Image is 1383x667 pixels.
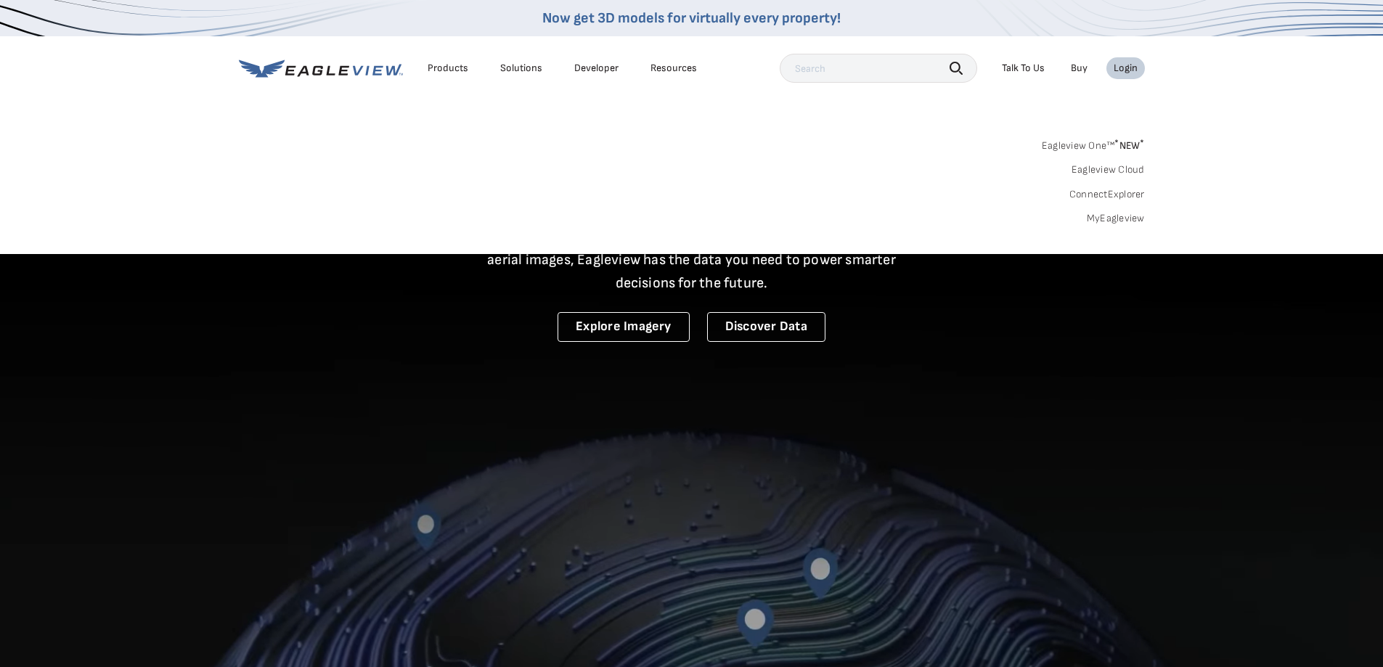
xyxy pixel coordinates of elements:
a: Buy [1071,62,1088,75]
div: Talk To Us [1002,62,1045,75]
a: Eagleview One™*NEW* [1042,135,1145,152]
p: A new era starts here. Built on more than 3.5 billion high-resolution aerial images, Eagleview ha... [470,225,914,295]
div: Resources [650,62,697,75]
a: ConnectExplorer [1069,188,1145,201]
a: Discover Data [707,312,825,342]
div: Solutions [500,62,542,75]
a: Explore Imagery [558,312,690,342]
div: Products [428,62,468,75]
a: MyEagleview [1087,212,1145,225]
input: Search [780,54,977,83]
span: NEW [1114,139,1144,152]
a: Now get 3D models for virtually every property! [542,9,841,27]
a: Eagleview Cloud [1072,163,1145,176]
a: Developer [574,62,619,75]
div: Login [1114,62,1138,75]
